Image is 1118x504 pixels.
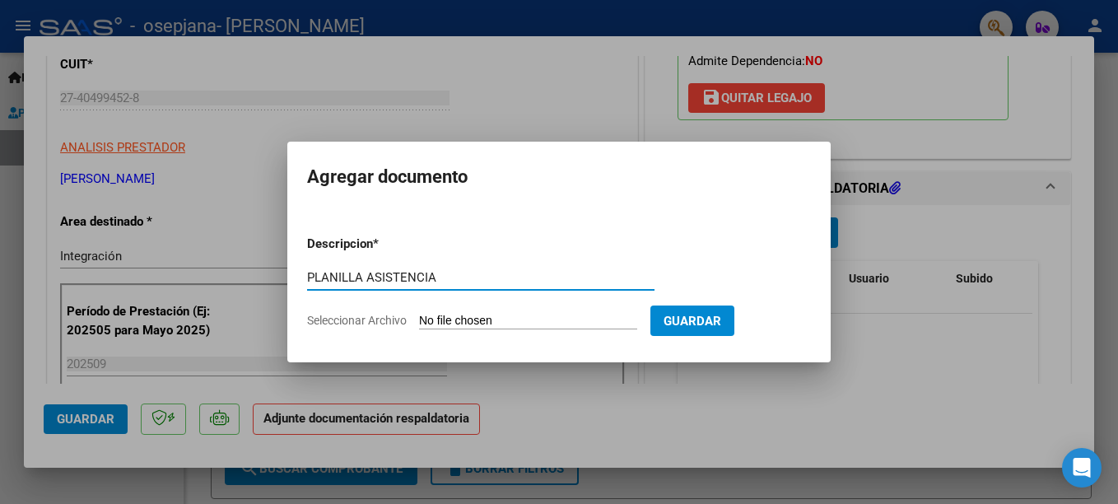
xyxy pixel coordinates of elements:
h2: Agregar documento [307,161,811,193]
span: Seleccionar Archivo [307,314,407,327]
button: Guardar [650,306,734,336]
div: Open Intercom Messenger [1062,448,1102,488]
p: Descripcion [307,235,459,254]
span: Guardar [664,314,721,329]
